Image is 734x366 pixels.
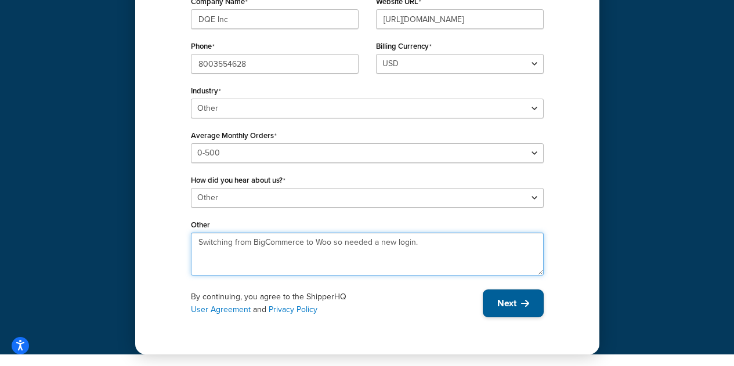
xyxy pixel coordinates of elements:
[497,297,516,310] span: Next
[191,131,277,140] label: Average Monthly Orders
[191,220,210,229] label: Other
[483,289,544,317] button: Next
[191,86,221,96] label: Industry
[191,233,544,276] textarea: Switching from BigCommerce to Woo so needed a new login.
[191,176,285,185] label: How did you hear about us?
[376,42,432,51] label: Billing Currency
[191,303,251,316] a: User Agreement
[191,291,483,316] div: By continuing, you agree to the ShipperHQ and
[269,303,317,316] a: Privacy Policy
[191,42,215,51] label: Phone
